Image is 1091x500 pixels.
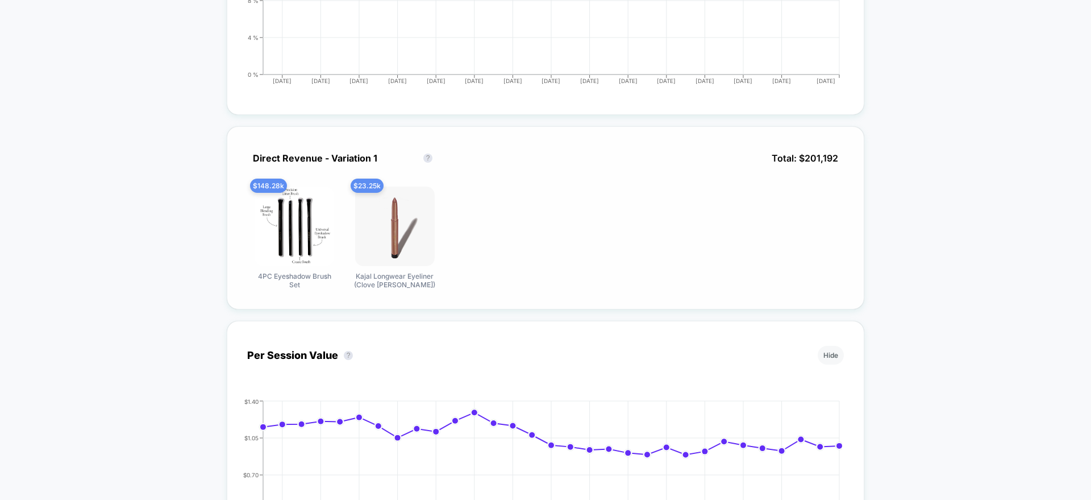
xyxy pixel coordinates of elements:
tspan: [DATE] [580,77,599,84]
tspan: [DATE] [772,77,791,84]
tspan: $1.05 [244,434,259,441]
span: 4PC Eyeshadow Brush Set [252,272,337,289]
tspan: [DATE] [349,77,368,84]
button: ? [344,351,353,360]
tspan: [DATE] [734,77,753,84]
tspan: [DATE] [465,77,484,84]
tspan: [DATE] [542,77,560,84]
tspan: [DATE] [619,77,638,84]
tspan: [DATE] [696,77,714,84]
div: Per Session Value [247,349,359,361]
tspan: [DATE] [388,77,407,84]
button: Hide [818,346,844,365]
tspan: [DATE] [427,77,445,84]
span: Kajal Longwear Eyeliner (Clove [PERSON_NAME]) [352,272,438,289]
button: ? [423,154,432,163]
img: 4PC Eyeshadow Brush Set [255,187,334,266]
tspan: $0.70 [243,471,259,478]
span: $ 23.25k [351,179,384,193]
tspan: 0 % [248,71,259,77]
img: Kajal Longwear Eyeliner (Clove Kohl) [355,187,435,266]
tspan: 4 % [248,34,259,40]
span: Total: $ 201,192 [766,147,844,170]
span: $ 148.28k [250,179,287,193]
tspan: [DATE] [817,77,835,84]
tspan: [DATE] [503,77,522,84]
tspan: $1.40 [244,398,259,404]
tspan: [DATE] [273,77,292,84]
tspan: [DATE] [657,77,676,84]
tspan: [DATE] [311,77,330,84]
